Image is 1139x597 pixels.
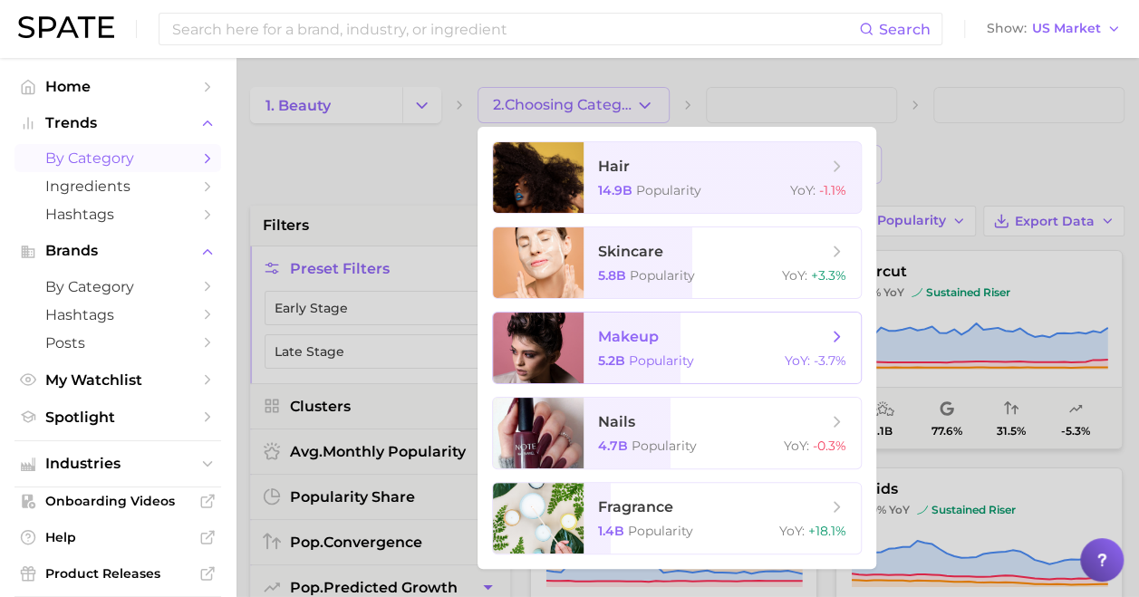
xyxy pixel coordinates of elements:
span: Show [987,24,1027,34]
ul: 2.Choosing Category [478,127,876,569]
a: Product Releases [14,560,221,587]
span: Hashtags [45,206,190,223]
span: Posts [45,334,190,351]
span: -0.3% [813,438,846,454]
span: Popularity [629,352,694,369]
span: Popularity [636,182,701,198]
span: -3.7% [814,352,846,369]
span: Onboarding Videos [45,493,190,509]
a: Onboarding Videos [14,487,221,515]
span: Home [45,78,190,95]
button: ShowUS Market [982,17,1125,41]
span: skincare [598,243,663,260]
span: makeup [598,328,659,345]
span: Hashtags [45,306,190,323]
span: 5.2b [598,352,625,369]
span: hair [598,158,630,175]
span: Popularity [632,438,697,454]
span: YoY : [785,352,810,369]
a: Ingredients [14,172,221,200]
a: Hashtags [14,200,221,228]
span: by Category [45,278,190,295]
span: Product Releases [45,565,190,582]
a: My Watchlist [14,366,221,394]
span: YoY : [782,267,807,284]
span: YoY : [779,523,805,539]
span: YoY : [790,182,816,198]
span: +3.3% [811,267,846,284]
span: 14.9b [598,182,632,198]
span: Help [45,529,190,545]
a: Posts [14,329,221,357]
span: Ingredients [45,178,190,195]
span: Popularity [630,267,695,284]
a: Hashtags [14,301,221,329]
span: 4.7b [598,438,628,454]
span: 5.8b [598,267,626,284]
span: by Category [45,149,190,167]
a: Home [14,72,221,101]
span: Search [879,21,931,38]
span: Trends [45,115,190,131]
a: Help [14,524,221,551]
a: by Category [14,144,221,172]
input: Search here for a brand, industry, or ingredient [170,14,859,44]
span: Popularity [628,523,693,539]
span: nails [598,413,635,430]
a: Spotlight [14,403,221,431]
span: My Watchlist [45,371,190,389]
a: by Category [14,273,221,301]
span: -1.1% [819,182,846,198]
span: fragrance [598,498,673,515]
span: 1.4b [598,523,624,539]
span: Industries [45,456,190,472]
button: Trends [14,110,221,137]
span: +18.1% [808,523,846,539]
button: Brands [14,237,221,265]
span: US Market [1032,24,1101,34]
button: Industries [14,450,221,477]
img: SPATE [18,16,114,38]
span: Brands [45,243,190,259]
span: Spotlight [45,409,190,426]
span: YoY : [784,438,809,454]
